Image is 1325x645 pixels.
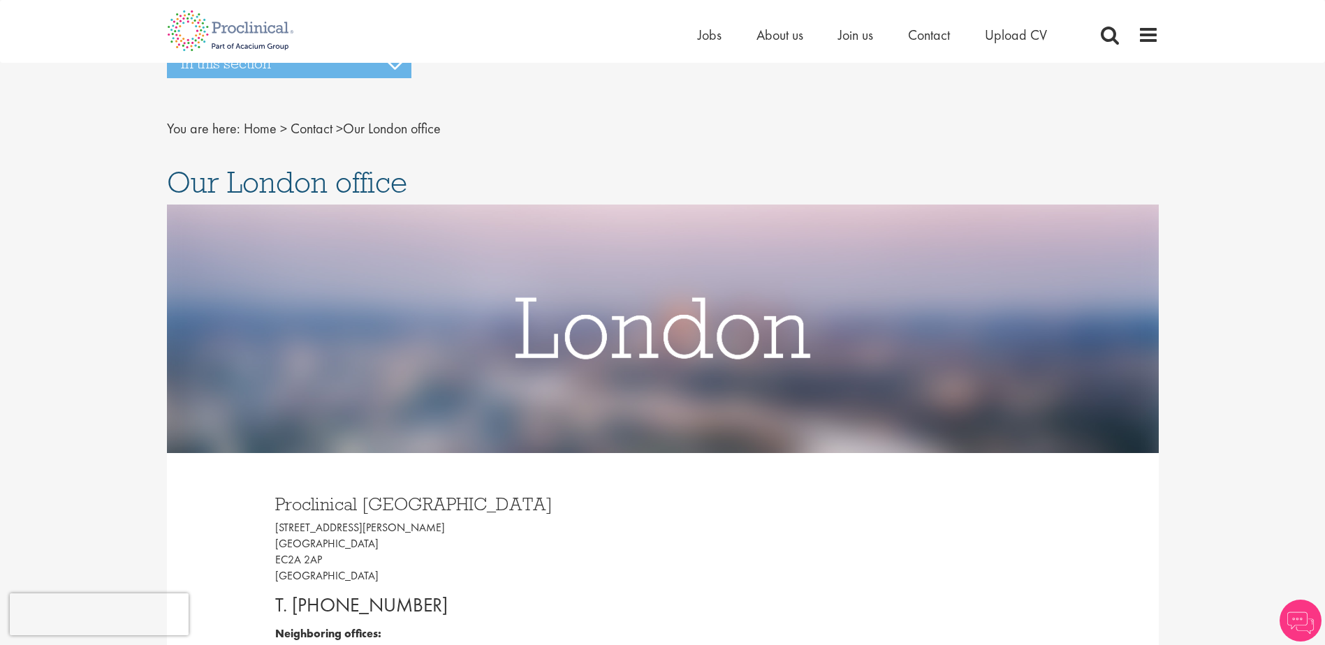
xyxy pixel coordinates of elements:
[244,119,441,138] span: Our London office
[167,163,407,201] span: Our London office
[275,626,381,641] b: Neighboring offices:
[10,593,189,635] iframe: reCAPTCHA
[280,119,287,138] span: >
[244,119,277,138] a: breadcrumb link to Home
[167,119,240,138] span: You are here:
[698,26,722,44] a: Jobs
[1280,600,1322,642] img: Chatbot
[167,49,411,78] h3: In this section
[838,26,873,44] a: Join us
[985,26,1047,44] a: Upload CV
[336,119,343,138] span: >
[291,119,332,138] a: breadcrumb link to Contact
[275,495,652,513] h3: Proclinical [GEOGRAPHIC_DATA]
[275,520,652,584] p: [STREET_ADDRESS][PERSON_NAME] [GEOGRAPHIC_DATA] EC2A 2AP [GEOGRAPHIC_DATA]
[908,26,950,44] a: Contact
[275,591,652,619] p: T. [PHONE_NUMBER]
[756,26,803,44] a: About us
